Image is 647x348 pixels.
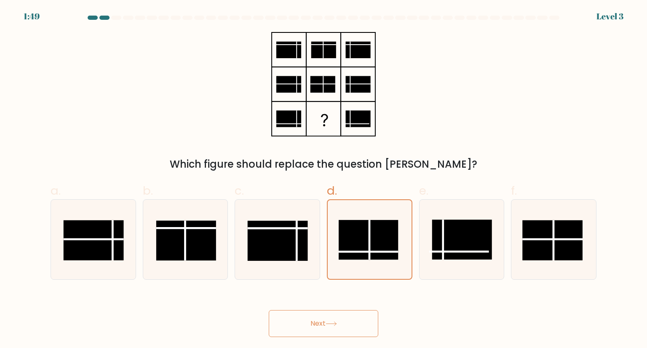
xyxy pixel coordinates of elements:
div: 1:49 [24,10,40,23]
span: e. [419,182,428,199]
span: f. [511,182,517,199]
div: Level 3 [596,10,623,23]
div: Which figure should replace the question [PERSON_NAME]? [56,157,591,172]
span: d. [327,182,337,199]
span: c. [235,182,244,199]
button: Next [269,310,378,337]
span: b. [143,182,153,199]
span: a. [51,182,61,199]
